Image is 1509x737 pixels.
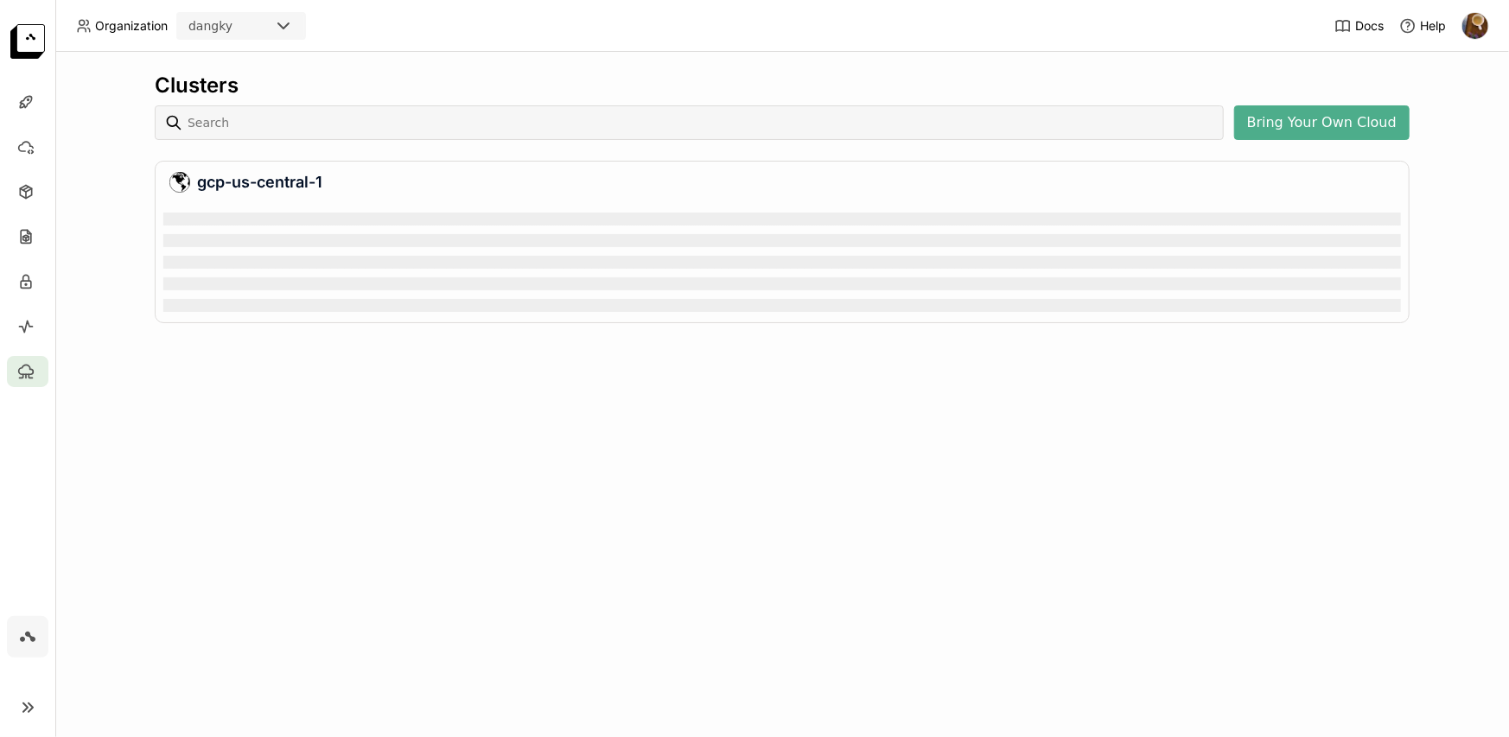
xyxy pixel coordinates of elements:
[644,35,651,50] i: loading spinner
[1334,17,1384,35] a: Docs
[10,24,45,59] img: logo
[234,18,236,35] input: Selected dangky.
[95,18,168,34] span: Organization
[587,31,650,53] div: Loading...
[1420,18,1446,34] span: Help
[1234,105,1410,140] button: Bring Your Own Cloud
[186,109,1217,137] input: Search
[1355,18,1384,34] span: Docs
[1462,13,1488,39] img: Dang Ky
[155,73,1410,98] div: Clusters
[1399,17,1446,35] div: Help
[169,172,1395,193] div: gcp-us-central-1
[188,17,232,35] div: dangky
